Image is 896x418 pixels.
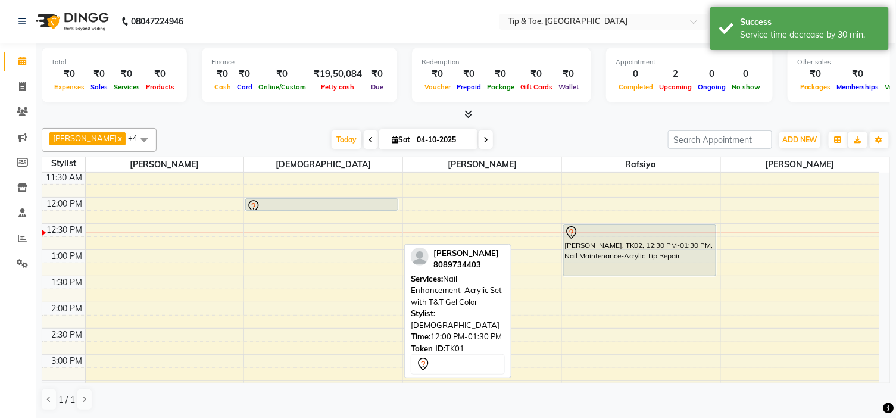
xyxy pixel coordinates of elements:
[309,67,367,81] div: ₹19,50,084
[564,225,716,276] div: [PERSON_NAME], TK02, 12:30 PM-01:30 PM, Nail Maintenance-Acrylic Tip Repair
[234,83,255,91] span: Card
[143,67,177,81] div: ₹0
[616,83,656,91] span: Completed
[555,67,582,81] div: ₹0
[411,331,505,343] div: 12:00 PM-01:30 PM
[740,16,880,29] div: Success
[411,248,429,266] img: profile
[45,224,85,236] div: 12:30 PM
[51,83,88,91] span: Expenses
[88,67,111,81] div: ₹0
[616,67,656,81] div: 0
[656,83,695,91] span: Upcoming
[58,394,75,406] span: 1 / 1
[403,157,561,172] span: [PERSON_NAME]
[454,83,484,91] span: Prepaid
[246,199,398,210] div: [PERSON_NAME], TK01, 12:00 PM-01:00 PM, Nail Enhancement-Acrylic Set with T&T Gel Color
[244,157,402,172] span: [DEMOGRAPHIC_DATA]
[88,83,111,91] span: Sales
[433,259,499,271] div: 8089734403
[517,83,555,91] span: Gift Cards
[368,83,386,91] span: Due
[695,67,729,81] div: 0
[740,29,880,41] div: Service time decrease by 30 min.
[211,83,234,91] span: Cash
[411,332,430,341] span: Time:
[454,67,484,81] div: ₹0
[49,250,85,263] div: 1:00 PM
[42,157,85,170] div: Stylist
[411,308,435,318] span: Stylist:
[411,308,505,331] div: [DEMOGRAPHIC_DATA]
[721,157,879,172] span: [PERSON_NAME]
[111,83,143,91] span: Services
[367,67,388,81] div: ₹0
[45,198,85,210] div: 12:00 PM
[422,57,582,67] div: Redemption
[128,133,146,142] span: +4
[143,83,177,91] span: Products
[695,83,729,91] span: Ongoing
[616,57,763,67] div: Appointment
[411,274,502,307] span: Nail Enhancement-Acrylic Set with T&T Gel Color
[729,83,763,91] span: No show
[44,171,85,184] div: 11:30 AM
[51,57,177,67] div: Total
[484,67,517,81] div: ₹0
[779,132,820,148] button: ADD NEW
[255,83,309,91] span: Online/Custom
[422,83,454,91] span: Voucher
[319,83,358,91] span: Petty cash
[422,67,454,81] div: ₹0
[111,67,143,81] div: ₹0
[411,344,445,353] span: Token ID:
[517,67,555,81] div: ₹0
[834,83,882,91] span: Memberships
[49,276,85,289] div: 1:30 PM
[413,131,473,149] input: 2025-10-04
[255,67,309,81] div: ₹0
[411,274,443,283] span: Services:
[49,381,85,394] div: 3:30 PM
[86,157,244,172] span: [PERSON_NAME]
[49,329,85,341] div: 2:30 PM
[797,67,834,81] div: ₹0
[782,135,817,144] span: ADD NEW
[729,67,763,81] div: 0
[555,83,582,91] span: Wallet
[211,67,234,81] div: ₹0
[234,67,255,81] div: ₹0
[834,67,882,81] div: ₹0
[53,133,117,143] span: [PERSON_NAME]
[411,343,505,355] div: TK01
[51,67,88,81] div: ₹0
[117,133,122,143] a: x
[656,67,695,81] div: 2
[211,57,388,67] div: Finance
[49,355,85,367] div: 3:00 PM
[49,302,85,315] div: 2:00 PM
[562,157,720,172] span: Rafsiya
[797,83,834,91] span: Packages
[332,130,361,149] span: Today
[131,5,183,38] b: 08047224946
[668,130,772,149] input: Search Appointment
[484,83,517,91] span: Package
[433,248,499,258] span: [PERSON_NAME]
[30,5,112,38] img: logo
[389,135,413,144] span: Sat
